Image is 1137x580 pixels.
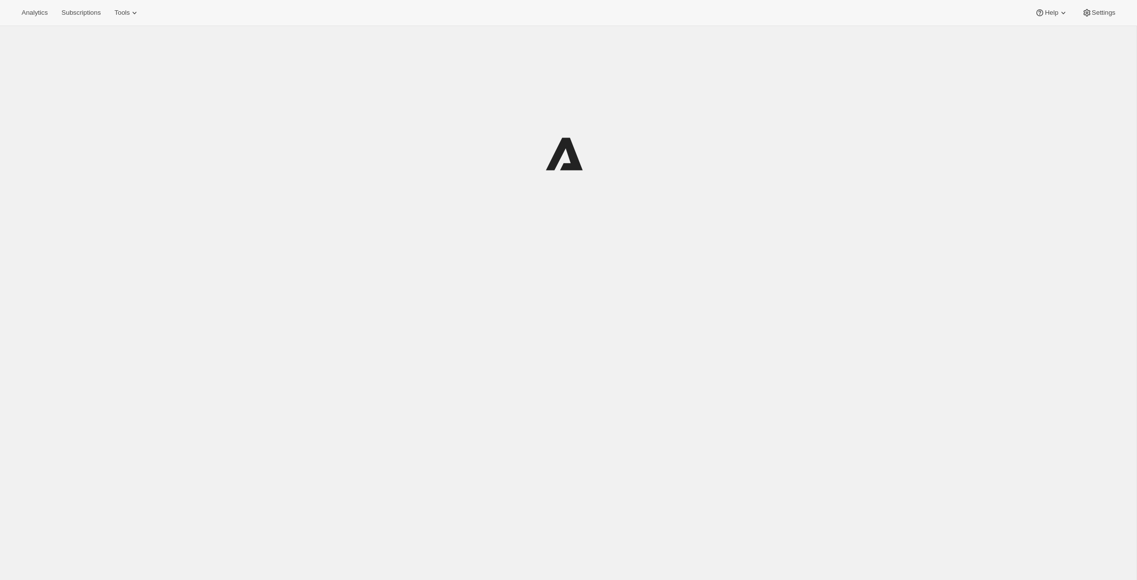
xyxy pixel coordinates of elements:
[114,9,130,17] span: Tools
[108,6,145,20] button: Tools
[1029,6,1074,20] button: Help
[16,6,54,20] button: Analytics
[1045,9,1058,17] span: Help
[1092,9,1115,17] span: Settings
[1076,6,1121,20] button: Settings
[61,9,101,17] span: Subscriptions
[22,9,48,17] span: Analytics
[55,6,107,20] button: Subscriptions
